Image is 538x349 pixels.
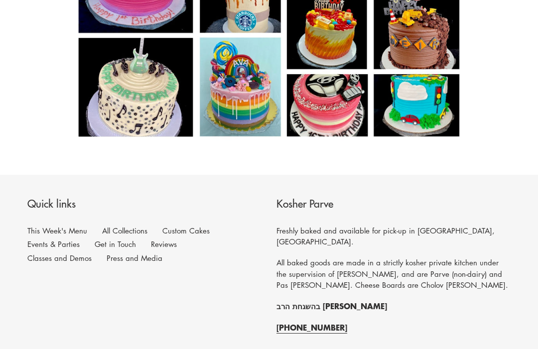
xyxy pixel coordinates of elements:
[276,300,387,312] strong: בהשגחת הרב [PERSON_NAME]
[27,197,262,213] p: Quick links
[162,226,210,235] a: Custom Cakes
[107,253,162,263] a: Press and Media
[276,225,511,247] p: Freshly baked and available for pick-up in [GEOGRAPHIC_DATA],[GEOGRAPHIC_DATA].
[276,257,511,291] p: All baked goods are made in a strictly kosher private kitchen under the supervision of [PERSON_NA...
[276,197,511,213] p: Kosher Parve
[27,253,92,263] a: Classes and Demos
[102,226,147,235] a: All Collections
[95,239,136,249] a: Get in Touch
[27,239,80,249] a: Events & Parties
[27,226,87,235] a: This Week's Menu
[151,239,177,249] a: Reviews
[276,321,347,334] a: [PHONE_NUMBER]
